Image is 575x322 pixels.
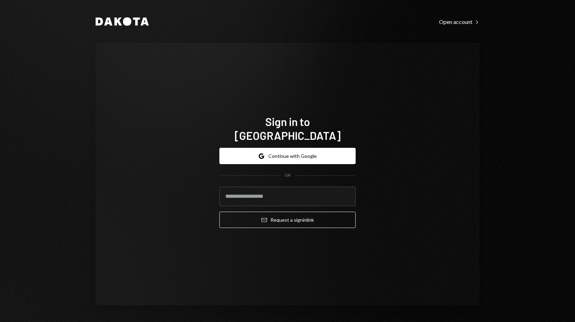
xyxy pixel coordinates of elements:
[439,18,479,25] a: Open account
[219,212,356,228] button: Request a signinlink
[285,172,291,178] div: OR
[219,115,356,142] h1: Sign in to [GEOGRAPHIC_DATA]
[219,148,356,164] button: Continue with Google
